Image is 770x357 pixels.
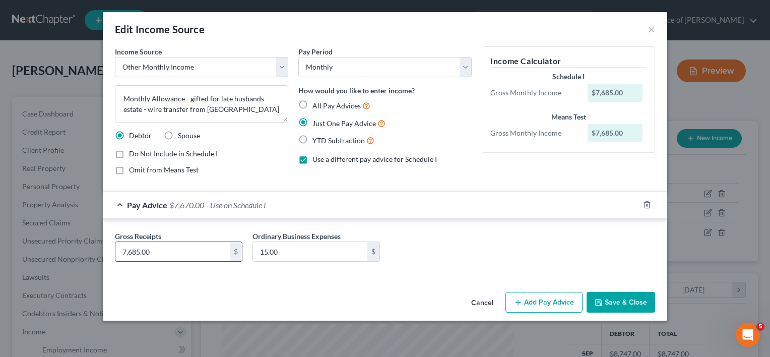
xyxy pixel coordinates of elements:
[298,85,415,96] label: How would you like to enter income?
[253,242,367,261] input: 0.00
[127,200,167,210] span: Pay Advice
[736,323,760,347] iframe: Intercom live chat
[312,136,365,145] span: YTD Subtraction
[115,231,161,242] label: Gross Receipts
[490,55,647,68] h5: Income Calculator
[312,101,361,110] span: All Pay Advices
[485,88,583,98] div: Gross Monthly Income
[129,149,218,158] span: Do Not Include in Schedule I
[588,124,643,142] div: $7,685.00
[115,242,230,261] input: 0.00
[230,242,242,261] div: $
[490,72,647,82] div: Schedule I
[588,84,643,102] div: $7,685.00
[648,23,655,35] button: ×
[169,200,204,210] span: $7,670.00
[490,112,647,122] div: Means Test
[485,128,583,138] div: Gross Monthly Income
[129,165,199,174] span: Omit from Means Test
[463,293,501,313] button: Cancel
[312,119,376,128] span: Just One Pay Advice
[367,242,379,261] div: $
[178,131,200,140] span: Spouse
[298,46,333,57] label: Pay Period
[129,131,152,140] span: Debtor
[252,231,341,242] label: Ordinary Business Expenses
[587,292,655,313] button: Save & Close
[206,200,266,210] span: - Use on Schedule I
[115,22,205,36] div: Edit Income Source
[312,155,437,163] span: Use a different pay advice for Schedule I
[756,323,764,331] span: 5
[115,47,162,56] span: Income Source
[505,292,583,313] button: Add Pay Advice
